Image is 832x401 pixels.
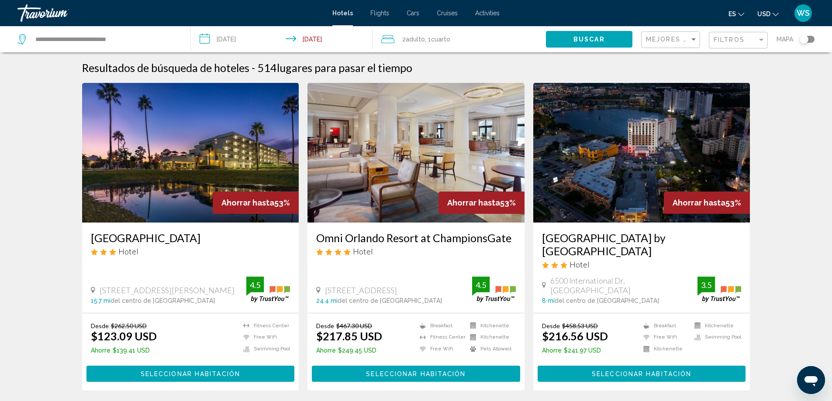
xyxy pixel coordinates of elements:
span: Buscar [573,36,605,43]
a: Cars [407,10,419,17]
div: 3.5 [697,280,715,290]
span: Desde [542,322,560,329]
div: 3 star Hotel [542,260,742,269]
span: es [728,10,736,17]
li: Fitness Center [415,334,466,341]
a: Seleccionar habitación [86,368,295,377]
p: $249.45 USD [316,347,382,354]
div: 53% [664,192,750,214]
a: [GEOGRAPHIC_DATA] [91,231,290,244]
span: [STREET_ADDRESS] [325,285,397,295]
li: Pets Allowed [466,345,516,353]
span: del centro de [GEOGRAPHIC_DATA] [555,297,659,304]
iframe: Botón para iniciar la ventana de mensajería [797,366,825,394]
del: $458.53 USD [562,322,598,329]
li: Swimming Pool [239,345,290,353]
a: Seleccionar habitación [312,368,520,377]
img: trustyou-badge.svg [472,277,516,302]
li: Free WiFi [639,334,690,341]
span: Cuarto [431,36,450,43]
a: Cruises [437,10,458,17]
button: User Menu [792,4,815,22]
span: Seleccionar habitación [141,370,240,377]
span: lugares para pasar el tiempo [277,61,412,74]
div: 53% [213,192,299,214]
li: Kitchenette [639,345,690,353]
span: Flights [370,10,389,17]
a: Seleccionar habitación [538,368,746,377]
button: Seleccionar habitación [538,366,746,382]
span: Filtros [714,36,745,43]
span: Mapa [777,33,793,45]
a: Travorium [17,4,324,22]
p: $241.97 USD [542,347,608,354]
button: Travelers: 2 adults, 0 children [373,26,546,52]
span: Ahorre [542,347,562,354]
span: Ahorrar hasta [221,198,274,207]
a: Activities [475,10,500,17]
li: Breakfast [415,322,466,329]
span: [STREET_ADDRESS][PERSON_NAME] [100,285,235,295]
button: Buscar [546,31,632,47]
span: 8 mi [542,297,555,304]
p: $139.41 USD [91,347,157,354]
span: del centro de [GEOGRAPHIC_DATA] [110,297,215,304]
h2: 514 [257,61,412,74]
li: Free WiFi [239,334,290,341]
span: - [252,61,255,74]
img: Hotel image [533,83,750,223]
span: Seleccionar habitación [592,370,691,377]
li: Kitchenette [466,334,516,341]
img: trustyou-badge.svg [697,277,741,302]
li: Swimming Pool [690,334,741,341]
mat-select: Sort by [646,36,697,44]
span: 24.4 mi [316,297,338,304]
li: Kitchenette [690,322,741,329]
li: Breakfast [639,322,690,329]
img: Hotel image [307,83,525,223]
span: WS [797,9,810,17]
button: Seleccionar habitación [86,366,295,382]
span: Hotel [353,247,373,256]
img: trustyou-badge.svg [246,277,290,302]
span: Ahorrar hasta [447,198,500,207]
div: 4 star Hotel [316,247,516,256]
h1: Resultados de búsqueda de hoteles [82,61,249,74]
span: del centro de [GEOGRAPHIC_DATA] [338,297,442,304]
button: Change language [728,7,744,20]
span: Hotel [570,260,590,269]
button: Change currency [757,7,779,20]
ins: $216.56 USD [542,329,608,343]
button: Seleccionar habitación [312,366,520,382]
span: Desde [91,322,109,329]
a: Hotels [332,10,353,17]
ins: $217.85 USD [316,329,382,343]
span: Seleccionar habitación [366,370,466,377]
del: $262.50 USD [111,322,147,329]
div: 4.5 [246,280,264,290]
button: Filter [709,31,768,49]
a: [GEOGRAPHIC_DATA] by [GEOGRAPHIC_DATA] [542,231,742,257]
img: Hotel image [82,83,299,223]
span: Ahorre [91,347,110,354]
div: 3 star Hotel [91,247,290,256]
li: Fitness Center [239,322,290,329]
span: 6500 International Dr, [GEOGRAPHIC_DATA] [550,276,697,295]
button: Toggle map [793,35,815,43]
span: Mejores descuentos [646,36,734,43]
span: Ahorre [316,347,336,354]
span: Desde [316,322,334,329]
span: Adulto [406,36,425,43]
span: , 1 [425,33,450,45]
a: Omni Orlando Resort at ChampionsGate [316,231,516,244]
ins: $123.09 USD [91,329,157,343]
